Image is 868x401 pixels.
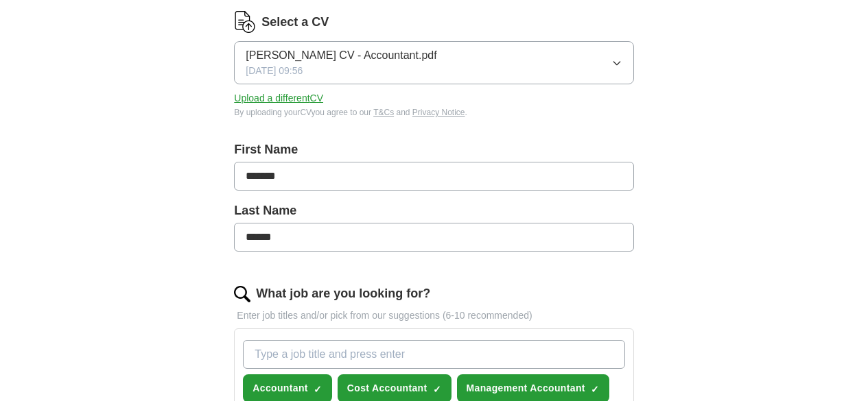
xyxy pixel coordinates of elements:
[234,41,633,84] button: [PERSON_NAME] CV - Accountant.pdf[DATE] 09:56
[433,384,441,395] span: ✓
[261,13,329,32] label: Select a CV
[253,381,308,396] span: Accountant
[314,384,322,395] span: ✓
[234,286,250,302] img: search.png
[234,141,633,159] label: First Name
[412,108,465,117] a: Privacy Notice
[347,381,427,396] span: Cost Accountant
[591,384,599,395] span: ✓
[373,108,394,117] a: T&Cs
[246,64,303,78] span: [DATE] 09:56
[234,91,323,106] button: Upload a differentCV
[243,340,624,369] input: Type a job title and press enter
[256,284,430,303] label: What job are you looking for?
[234,202,633,220] label: Last Name
[234,308,633,323] p: Enter job titles and/or pick from our suggestions (6-10 recommended)
[234,106,633,119] div: By uploading your CV you agree to our and .
[246,47,436,64] span: [PERSON_NAME] CV - Accountant.pdf
[467,381,585,396] span: Management Accountant
[234,11,256,33] img: CV Icon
